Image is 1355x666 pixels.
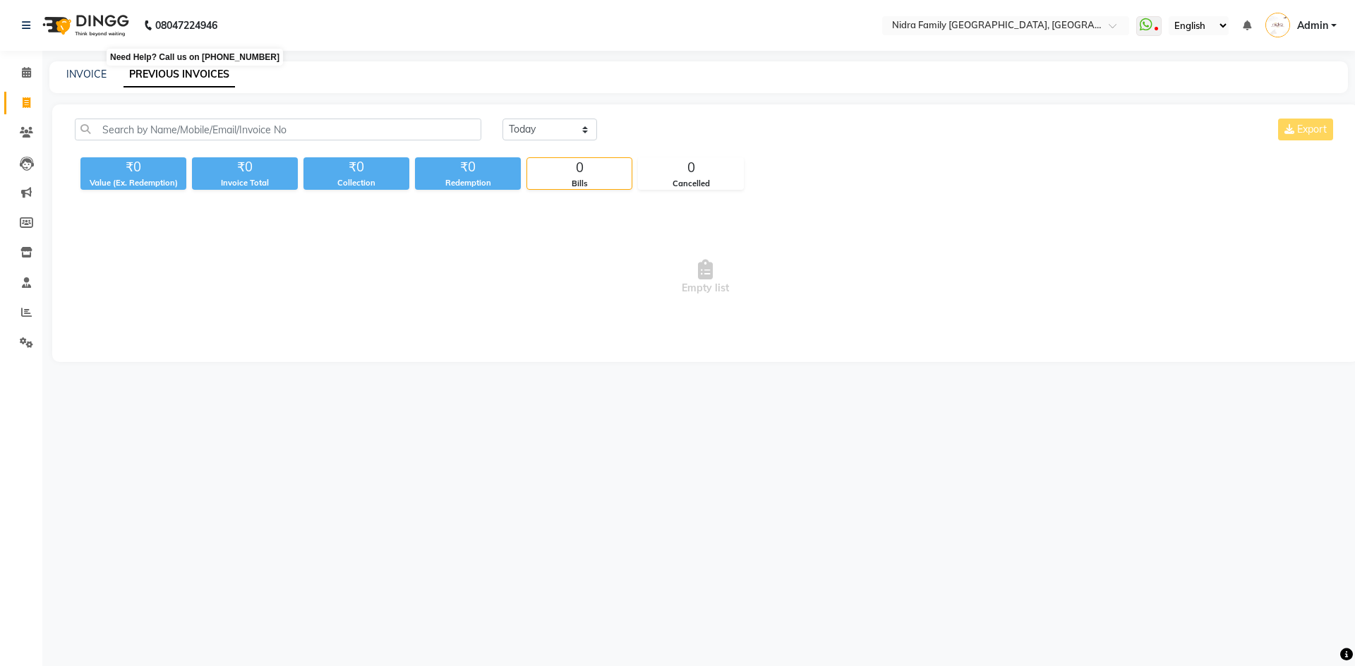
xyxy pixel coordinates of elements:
div: 0 [639,158,743,178]
div: Redemption [415,177,521,189]
img: logo [36,6,133,45]
b: 08047224946 [155,6,217,45]
div: 0 [527,158,632,178]
div: ₹0 [415,157,521,177]
div: Invoice Total [192,177,298,189]
span: Empty list [75,207,1336,348]
div: ₹0 [192,157,298,177]
img: Admin [1265,13,1290,37]
input: Search by Name/Mobile/Email/Invoice No [75,119,481,140]
div: Value (Ex. Redemption) [80,177,186,189]
div: Bills [527,178,632,190]
div: ₹0 [303,157,409,177]
span: Admin [1297,18,1328,33]
div: Cancelled [639,178,743,190]
a: INVOICE [66,68,107,80]
div: ₹0 [80,157,186,177]
a: PREVIOUS INVOICES [124,62,235,87]
div: Collection [303,177,409,189]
